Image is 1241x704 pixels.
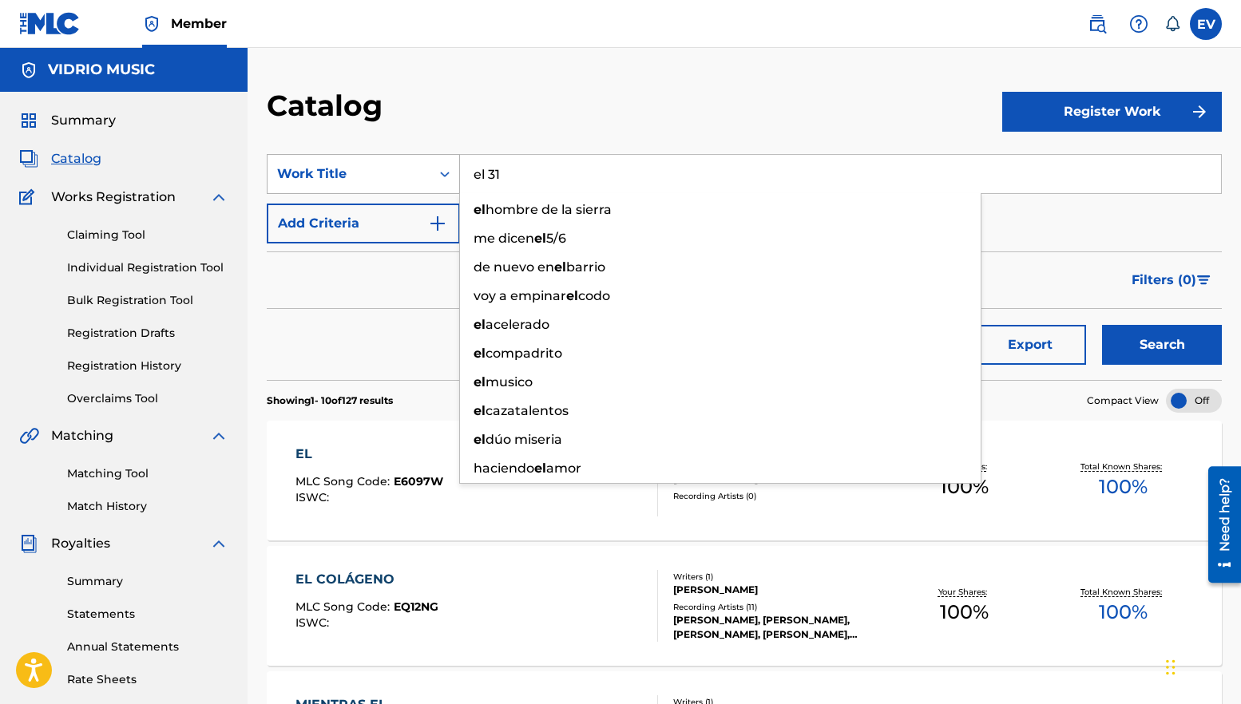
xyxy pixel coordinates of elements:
span: MLC Song Code : [295,599,394,614]
strong: el [474,346,486,361]
a: Statements [67,606,228,623]
img: f7272a7cc735f4ea7f67.svg [1190,102,1209,121]
img: expand [209,534,228,553]
div: Recording Artists ( 11 ) [673,601,885,613]
span: EQ12NG [394,599,438,614]
span: Summary [51,111,116,130]
strong: el [554,259,566,275]
a: Annual Statements [67,639,228,655]
span: Filters ( 0 ) [1132,271,1196,290]
div: EL COLÁGENO [295,570,438,589]
img: expand [209,426,228,445]
span: Matching [51,426,113,445]
img: filter [1197,275,1211,285]
span: ISWC : [295,490,333,504]
div: Notifications [1164,16,1180,32]
form: Search Form [267,154,1222,380]
a: Summary [67,573,228,590]
a: Overclaims Tool [67,390,228,407]
span: cazatalentos [486,403,569,418]
span: 100 % [1099,598,1148,627]
img: Accounts [19,61,38,80]
span: haciendo [474,461,534,476]
a: Match History [67,498,228,515]
span: hombre de la sierra [486,202,612,217]
strong: el [474,317,486,332]
span: 100 % [940,598,989,627]
a: SummarySummary [19,111,116,130]
span: MLC Song Code : [295,474,394,488]
strong: el [474,374,486,390]
div: [PERSON_NAME] [673,583,885,597]
button: Register Work [1002,92,1222,132]
a: Registration Drafts [67,325,228,342]
div: Drag [1166,643,1176,691]
button: Search [1102,325,1222,365]
span: compadrito [486,346,562,361]
span: barrio [566,259,605,275]
span: Royalties [51,534,110,553]
div: EL [295,445,443,464]
iframe: Chat Widget [1161,627,1241,704]
span: de nuevo en [474,259,554,275]
span: voy a empinar [474,288,566,303]
span: acelerado [486,317,549,332]
span: Catalog [51,149,101,168]
img: Summary [19,111,38,130]
span: me dicen [474,231,534,246]
span: ISWC : [295,615,333,630]
img: Catalog [19,149,38,168]
p: Total Known Shares: [1080,586,1166,598]
a: Rate Sheets [67,671,228,688]
strong: el [474,403,486,418]
strong: el [566,288,578,303]
img: expand [209,188,228,207]
span: Compact View [1087,394,1159,408]
img: Works Registration [19,188,40,207]
div: Recording Artists ( 0 ) [673,490,885,502]
a: CatalogCatalog [19,149,101,168]
strong: el [534,461,546,476]
span: Member [171,14,227,33]
img: Top Rightsholder [142,14,161,34]
span: E6097W [394,474,443,488]
div: [PERSON_NAME], [PERSON_NAME], [PERSON_NAME], [PERSON_NAME], [PERSON_NAME] [673,613,885,642]
span: musico [486,374,533,390]
span: codo [578,288,610,303]
a: Public Search [1081,8,1113,40]
h5: VIDRIO MUSIC [48,61,155,79]
iframe: Resource Center [1196,460,1241,588]
a: Bulk Registration Tool [67,292,228,309]
img: MLC Logo [19,12,81,35]
a: EL COLÁGENOMLC Song Code:EQ12NGISWC:Writers (1)[PERSON_NAME]Recording Artists (11)[PERSON_NAME], ... [267,546,1222,666]
img: help [1129,14,1148,34]
p: Your Shares: [938,586,991,598]
span: dúo miseria [486,432,562,447]
span: 5/6 [546,231,566,246]
a: Claiming Tool [67,227,228,243]
strong: el [474,432,486,447]
a: Registration History [67,358,228,374]
span: Works Registration [51,188,176,207]
p: Showing 1 - 10 of 127 results [267,394,393,408]
a: Matching Tool [67,465,228,482]
span: 100 % [940,473,989,501]
button: Add Criteria [267,204,460,243]
div: User Menu [1190,8,1222,40]
img: 9d2ae6d4665cec9f34b9.svg [428,214,447,233]
div: Writers ( 1 ) [673,571,885,583]
a: Individual Registration Tool [67,259,228,276]
img: search [1088,14,1107,34]
h2: Catalog [267,88,391,124]
button: Filters (0) [1122,260,1222,300]
strong: el [474,202,486,217]
div: Help [1123,8,1155,40]
img: Royalties [19,534,38,553]
p: Total Known Shares: [1080,461,1166,473]
strong: el [534,231,546,246]
img: Matching [19,426,39,445]
a: ELMLC Song Code:E6097WISWC:Writers (1)[PERSON_NAME]Recording Artists (0)Your Shares:100%Total Kno... [267,421,1222,540]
